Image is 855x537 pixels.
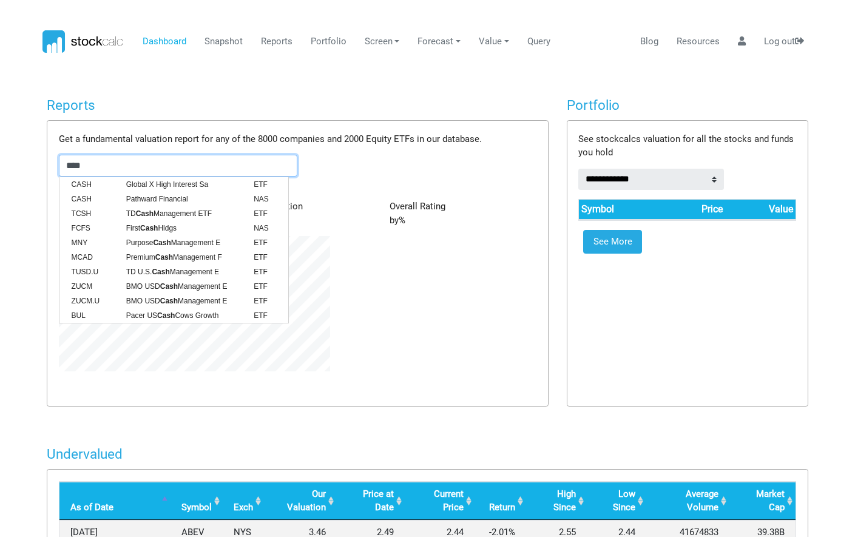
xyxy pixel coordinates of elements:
[59,132,536,146] p: Get a fundamental valuation report for any of the 8000 companies and 2000 Equity ETFs in our data...
[117,208,245,219] span: TD Management ETF
[47,446,808,462] h4: Undervalued
[360,30,404,53] a: Screen
[117,310,245,321] span: Pacer US Cows Growth
[63,252,117,263] span: MCAD
[117,237,245,248] span: Purpose Management E
[583,230,642,254] a: See More
[152,268,169,276] strong: Cash
[63,179,117,190] span: CASH
[578,132,796,160] p: See stockcalcs valuation for all the stocks and funds you hold
[522,30,555,53] a: Query
[140,224,158,232] strong: Cash
[63,296,117,306] span: ZUCM.U
[729,482,796,520] th: Market Cap: activate to sort column ascending
[245,296,281,306] span: ETF
[526,482,587,520] th: High Since: activate to sort column ascending
[264,482,337,520] th: Our Valuation: activate to sort column ascending
[635,30,663,53] a: Blog
[256,30,297,53] a: Reports
[63,266,117,277] span: TUSD.U
[380,200,546,227] div: by %
[223,482,264,520] th: Exch: activate to sort column ascending
[672,30,724,53] a: Resources
[245,223,281,234] span: NAS
[157,311,175,320] strong: Cash
[117,252,245,263] span: Premium Management F
[567,97,808,113] h4: Portfolio
[245,237,281,248] span: ETF
[63,194,117,204] span: CASH
[155,253,173,262] strong: Cash
[475,482,526,520] th: Return: activate to sort column ascending
[656,200,725,220] th: Price
[245,252,281,263] span: ETF
[59,482,171,520] th: As of Date: activate to sort column descending
[725,200,796,220] th: Value
[171,482,223,520] th: Symbol: activate to sort column ascending
[63,237,117,248] span: MNY
[138,30,191,53] a: Dashboard
[579,200,656,220] th: Symbol
[153,238,171,247] strong: Cash
[63,208,117,219] span: TCSH
[245,208,281,219] span: ETF
[136,209,154,218] strong: Cash
[306,30,351,53] a: Portfolio
[646,482,729,520] th: Average Volume: activate to sort column ascending
[47,97,549,113] h4: Reports
[63,223,117,234] span: FCFS
[117,266,245,277] span: TD U.S. Management E
[245,179,281,190] span: ETF
[117,281,245,292] span: BMO USD Management E
[63,281,117,292] span: ZUCM
[413,30,465,53] a: Forecast
[245,266,281,277] span: ETF
[245,310,281,321] span: ETF
[245,281,281,292] span: ETF
[117,194,245,204] span: Pathward Financial
[117,179,245,190] span: Global X High Interest Sa
[117,296,245,306] span: BMO USD Management E
[475,30,514,53] a: Value
[390,201,445,212] span: Overall Rating
[160,297,178,305] strong: Cash
[405,482,475,520] th: Current Price: activate to sort column ascending
[200,30,247,53] a: Snapshot
[587,482,646,520] th: Low Since: activate to sort column ascending
[337,482,405,520] th: Price at Date: activate to sort column ascending
[160,282,178,291] strong: Cash
[759,30,808,53] a: Log out
[63,310,117,321] span: BUL
[117,223,245,234] span: First Hldgs
[245,194,281,204] span: NAS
